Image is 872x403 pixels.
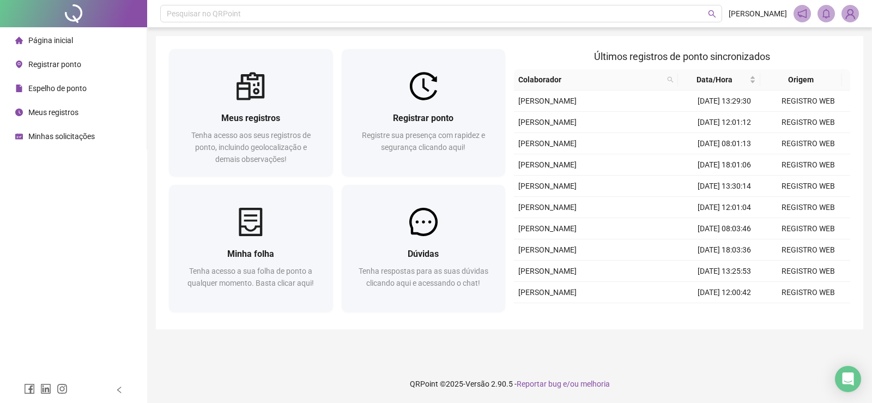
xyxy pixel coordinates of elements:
a: Minha folhaTenha acesso a sua folha de ponto a qualquer momento. Basta clicar aqui! [169,185,333,312]
td: [DATE] 08:01:13 [682,133,766,154]
span: Versão [465,380,489,388]
div: Open Intercom Messenger [835,366,861,392]
span: Minhas solicitações [28,132,95,141]
span: Registre sua presença com rapidez e segurança clicando aqui! [362,131,485,152]
th: Origem [760,69,843,91]
span: linkedin [40,383,51,394]
span: bell [821,9,831,19]
td: [DATE] 18:01:06 [682,154,766,176]
span: [PERSON_NAME] [729,8,787,20]
span: [PERSON_NAME] [518,245,577,254]
footer: QRPoint © 2025 - 2.90.5 - [147,365,872,403]
span: file [15,85,23,92]
span: clock-circle [15,109,23,116]
td: REGISTRO WEB [766,112,850,133]
span: instagram [57,383,68,394]
span: search [708,10,716,18]
span: Registrar ponto [393,113,453,123]
img: 89833 [842,5,858,22]
span: [PERSON_NAME] [518,288,577,297]
td: [DATE] 13:29:30 [682,91,766,112]
span: Meus registros [221,113,280,123]
span: [PERSON_NAME] [518,160,577,169]
td: REGISTRO WEB [766,197,850,218]
span: [PERSON_NAME] [518,224,577,233]
span: home [15,37,23,44]
span: Tenha respostas para as suas dúvidas clicando aqui e acessando o chat! [359,267,488,287]
span: left [116,386,123,394]
a: Registrar pontoRegistre sua presença com rapidez e segurança clicando aqui! [342,49,506,176]
td: REGISTRO WEB [766,218,850,239]
span: Espelho de ponto [28,84,87,93]
span: notification [797,9,807,19]
span: [PERSON_NAME] [518,97,577,105]
td: [DATE] 12:01:04 [682,197,766,218]
td: REGISTRO WEB [766,154,850,176]
span: Página inicial [28,36,73,45]
span: [PERSON_NAME] [518,182,577,190]
span: [PERSON_NAME] [518,203,577,212]
td: [DATE] 12:00:42 [682,282,766,303]
span: Colaborador [518,74,663,86]
th: Data/Hora [678,69,760,91]
span: Data/Hora [682,74,747,86]
span: [PERSON_NAME] [518,118,577,127]
span: [PERSON_NAME] [518,267,577,275]
span: Dúvidas [408,249,439,259]
td: REGISTRO WEB [766,239,850,261]
span: Minha folha [227,249,274,259]
td: [DATE] 08:38:51 [682,303,766,324]
td: REGISTRO WEB [766,303,850,324]
td: REGISTRO WEB [766,133,850,154]
span: search [665,71,676,88]
span: [PERSON_NAME] [518,139,577,148]
td: [DATE] 13:25:53 [682,261,766,282]
td: [DATE] 13:30:14 [682,176,766,197]
td: REGISTRO WEB [766,91,850,112]
td: REGISTRO WEB [766,282,850,303]
span: facebook [24,383,35,394]
span: Registrar ponto [28,60,81,69]
span: Reportar bug e/ou melhoria [517,380,610,388]
td: [DATE] 08:03:46 [682,218,766,239]
span: search [667,76,674,83]
span: Últimos registros de ponto sincronizados [594,51,770,62]
span: Tenha acesso a sua folha de ponto a qualquer momento. Basta clicar aqui! [187,267,314,287]
td: REGISTRO WEB [766,176,850,197]
a: Meus registrosTenha acesso aos seus registros de ponto, incluindo geolocalização e demais observa... [169,49,333,176]
td: REGISTRO WEB [766,261,850,282]
span: environment [15,61,23,68]
td: [DATE] 18:03:36 [682,239,766,261]
td: [DATE] 12:01:12 [682,112,766,133]
span: Tenha acesso aos seus registros de ponto, incluindo geolocalização e demais observações! [191,131,311,164]
span: Meus registros [28,108,78,117]
a: DúvidasTenha respostas para as suas dúvidas clicando aqui e acessando o chat! [342,185,506,312]
span: schedule [15,133,23,140]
